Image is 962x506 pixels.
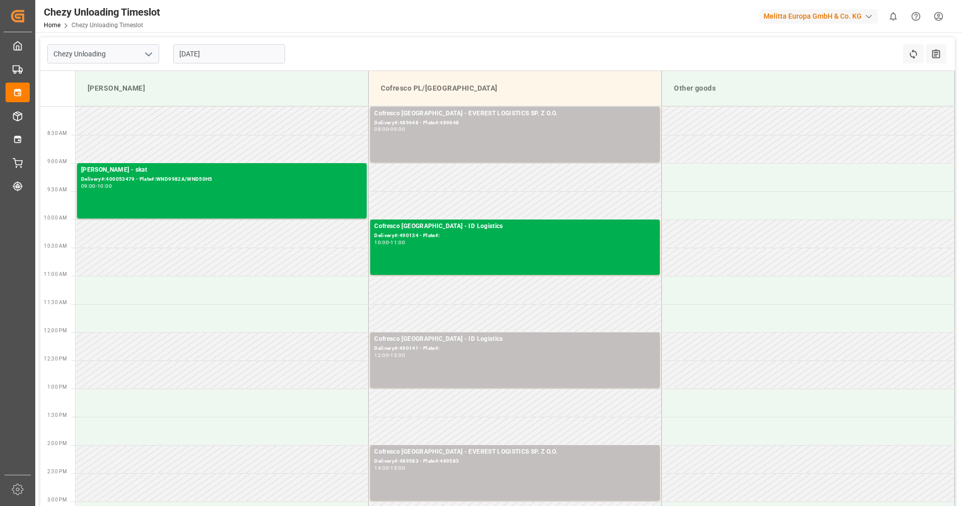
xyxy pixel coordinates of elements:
div: 15:00 [390,466,405,470]
div: Delivery#:489648 - Plate#:489648 [374,119,656,127]
span: 2:00 PM [47,441,67,446]
button: Melitta Europa GmbH & Co. KG [760,7,882,26]
div: [PERSON_NAME] [84,79,360,98]
button: show 0 new notifications [882,5,905,28]
div: Melitta Europa GmbH & Co. KG [760,9,878,24]
div: - [96,184,97,188]
button: Help Center [905,5,927,28]
span: 10:30 AM [44,243,67,249]
div: [PERSON_NAME] - skat [81,165,363,175]
div: 10:00 [97,184,112,188]
span: 12:00 PM [44,328,67,333]
span: 11:30 AM [44,300,67,305]
div: 11:00 [390,240,405,245]
a: Home [44,22,60,29]
div: 09:00 [81,184,96,188]
div: Cofresco [GEOGRAPHIC_DATA] - EVEREST LOGISTICS SP. Z O.O. [374,109,656,119]
span: 9:00 AM [47,159,67,164]
span: 2:30 PM [47,469,67,474]
div: Delivery#:489583 - Plate#:489583 [374,457,656,466]
div: 14:00 [374,466,389,470]
div: - [389,353,390,357]
span: 12:30 PM [44,356,67,362]
div: 08:00 [374,127,389,131]
div: Delivery#:490134 - Plate#: [374,232,656,240]
div: Cofresco [GEOGRAPHIC_DATA] - ID Logistics [374,222,656,232]
div: Other goods [670,79,946,98]
div: - [389,240,390,245]
input: Type to search/select [47,44,159,63]
div: Cofresco PL/[GEOGRAPHIC_DATA] [377,79,653,98]
div: Cofresco [GEOGRAPHIC_DATA] - ID Logistics [374,334,656,344]
span: 3:00 PM [47,497,67,502]
div: Delivery#:400053479 - Plate#:WND9982A/WND50H5 [81,175,363,184]
span: 10:00 AM [44,215,67,221]
span: 8:30 AM [47,130,67,136]
div: 13:00 [390,353,405,357]
input: DD.MM.YYYY [173,44,285,63]
div: 09:00 [390,127,405,131]
div: Cofresco [GEOGRAPHIC_DATA] - EVEREST LOGISTICS SP. Z O.O. [374,447,656,457]
div: Chezy Unloading Timeslot [44,5,160,20]
div: - [389,127,390,131]
span: 1:00 PM [47,384,67,390]
div: 12:00 [374,353,389,357]
div: Delivery#:490141 - Plate#: [374,344,656,353]
div: - [389,466,390,470]
span: 11:00 AM [44,271,67,277]
span: 1:30 PM [47,412,67,418]
div: 10:00 [374,240,389,245]
button: open menu [141,46,156,62]
span: 9:30 AM [47,187,67,192]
